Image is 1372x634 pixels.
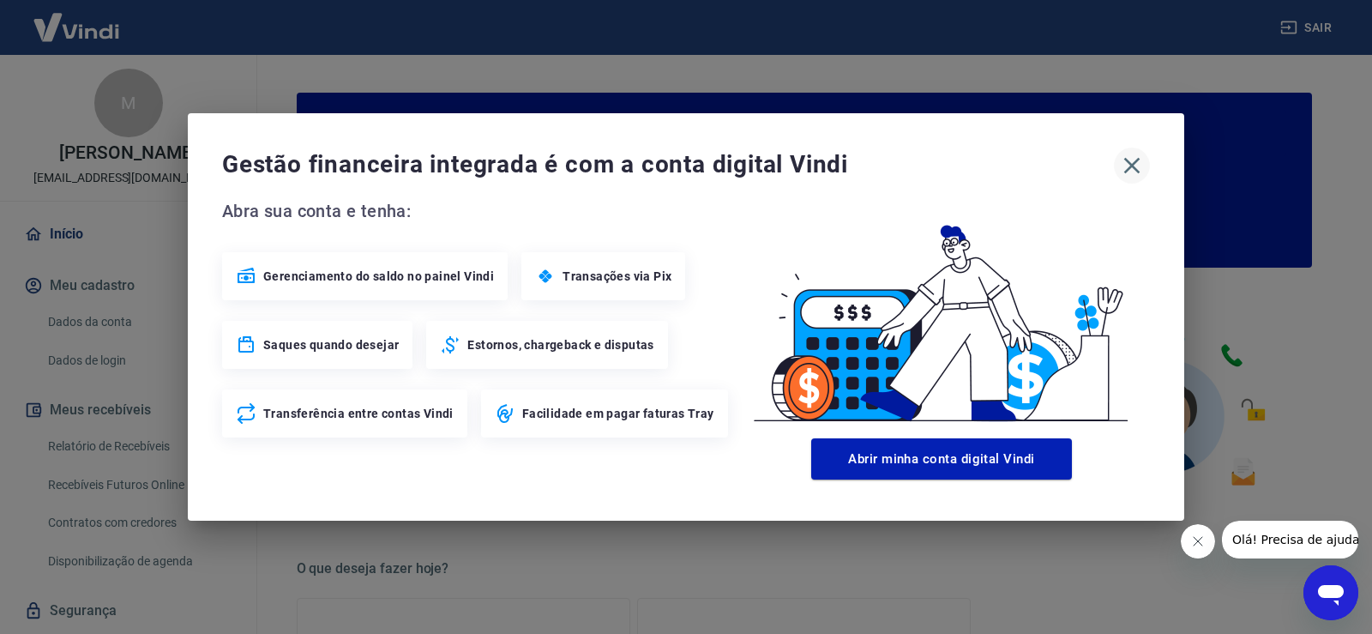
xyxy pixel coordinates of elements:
iframe: Fechar mensagem [1181,524,1215,559]
span: Gestão financeira integrada é com a conta digital Vindi [222,148,1114,182]
span: Facilidade em pagar faturas Tray [522,405,714,422]
img: Good Billing [733,197,1150,432]
span: Transferência entre contas Vindi [263,405,454,422]
iframe: Botão para abrir a janela de mensagens [1303,565,1358,620]
span: Abra sua conta e tenha: [222,197,733,225]
iframe: Mensagem da empresa [1222,521,1358,559]
span: Estornos, chargeback e disputas [467,336,653,353]
span: Gerenciamento do saldo no painel Vindi [263,268,494,285]
span: Saques quando desejar [263,336,399,353]
button: Abrir minha conta digital Vindi [811,438,1072,480]
span: Transações via Pix [563,268,671,285]
span: Olá! Precisa de ajuda? [10,12,144,26]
